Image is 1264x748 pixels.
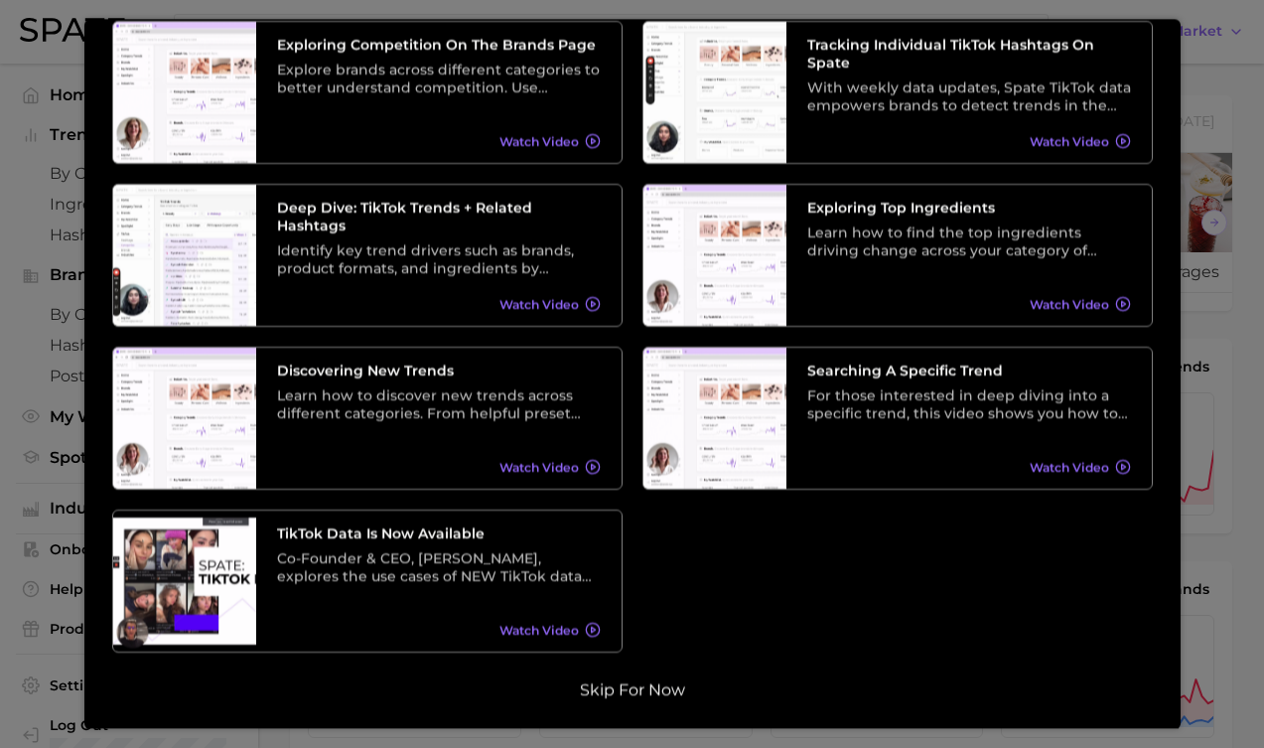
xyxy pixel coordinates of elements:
[277,61,601,96] div: Explore brands across different categories to better understand competition. Use different preset...
[807,386,1131,422] div: For those interested in deep diving into a specific trend, this video shows you how to search tre...
[499,460,579,475] span: Watch Video
[277,549,601,585] div: Co-Founder & CEO, [PERSON_NAME], explores the use cases of NEW TikTok data and its relationship w...
[112,510,623,653] a: TikTok data is now availableCo-Founder & CEO, [PERSON_NAME], explores the use cases of NEW TikTok...
[807,36,1131,72] h3: Tracking Individual TikTok Hashtags on Spate
[642,184,1153,327] a: Exploring Top IngredientsLearn how to find the top ingredients driving change across your categor...
[277,199,601,234] h3: Deep Dive: TikTok Trends + Related Hashtags
[1030,460,1109,475] span: Watch Video
[499,134,579,149] span: Watch Video
[499,623,579,638] span: Watch Video
[807,199,1131,217] h3: Exploring Top Ingredients
[574,680,691,700] button: Skip for now
[807,362,1131,379] h3: Searching A Specific Trend
[112,347,623,490] a: Discovering New TrendsLearn how to discover new trends across different categories. From helpful ...
[277,241,601,277] div: Identify key trend drivers such as brands, product formats, and ingredients by leveraging a categ...
[277,36,601,54] h3: Exploring Competition on the Brands Page
[642,21,1153,164] a: Tracking Individual TikTok Hashtags on SpateWith weekly data updates, Spate TikTok data empowers ...
[1030,134,1109,149] span: Watch Video
[277,386,601,422] div: Learn how to discover new trends across different categories. From helpful preset filters to diff...
[499,297,579,312] span: Watch Video
[807,224,1131,259] div: Learn how to find the top ingredients driving change across your category of choice. From broad c...
[277,524,601,542] h3: TikTok data is now available
[112,184,623,327] a: Deep Dive: TikTok Trends + Related HashtagsIdentify key trend drivers such as brands, product for...
[112,21,623,164] a: Exploring Competition on the Brands PageExplore brands across different categories to better unde...
[277,362,601,379] h3: Discovering New Trends
[1030,297,1109,312] span: Watch Video
[642,347,1153,490] a: Searching A Specific TrendFor those interested in deep diving into a specific trend, this video s...
[807,78,1131,114] div: With weekly data updates, Spate TikTok data empowers brands to detect trends in the earliest stag...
